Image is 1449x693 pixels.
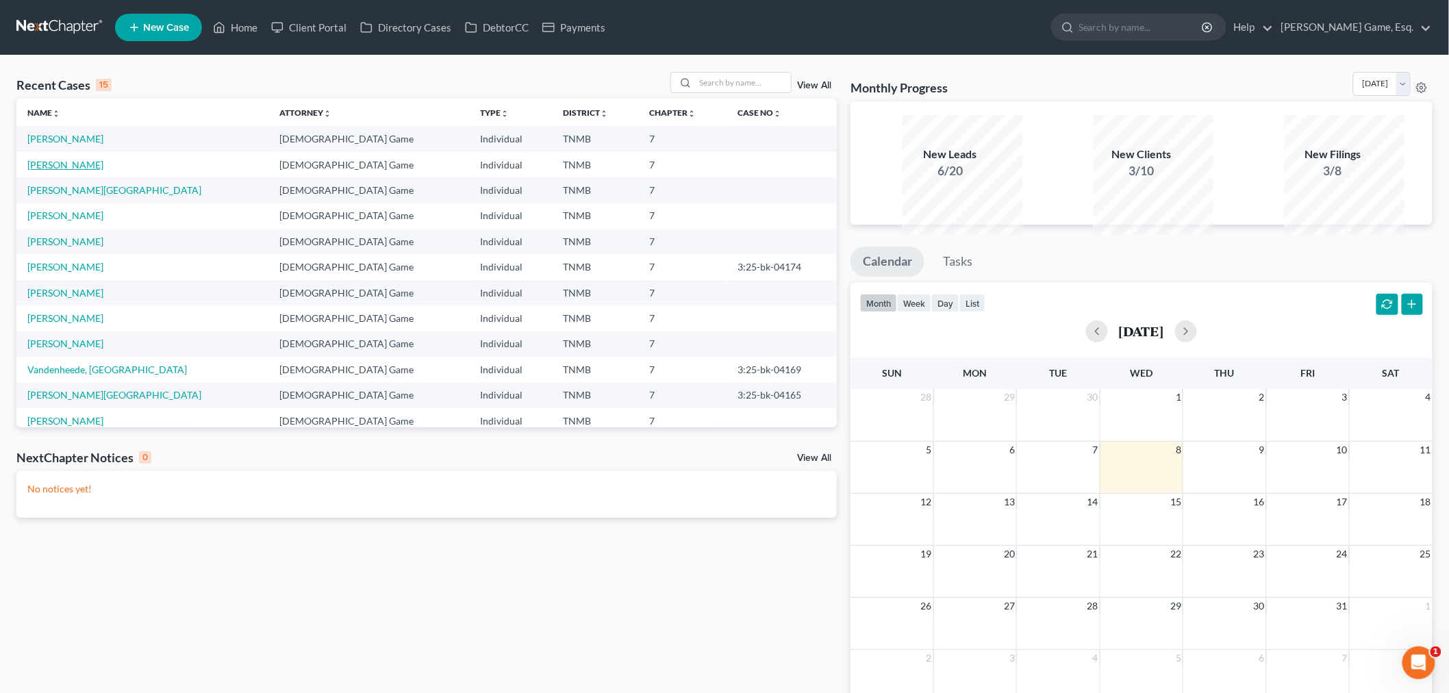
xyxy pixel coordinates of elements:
[268,254,469,279] td: [DEMOGRAPHIC_DATA] Game
[897,294,931,312] button: week
[638,203,727,229] td: 7
[96,79,112,91] div: 15
[268,331,469,357] td: [DEMOGRAPHIC_DATA] Game
[16,449,151,466] div: NextChapter Notices
[1258,389,1266,405] span: 2
[1419,546,1433,562] span: 25
[264,15,353,40] a: Client Portal
[738,108,781,118] a: Case Nounfold_more
[882,367,902,379] span: Sun
[1431,646,1441,657] span: 1
[1258,442,1266,458] span: 9
[1079,14,1204,40] input: Search by name...
[552,177,638,203] td: TNMB
[1174,650,1183,666] span: 5
[52,110,60,118] i: unfold_more
[27,482,826,496] p: No notices yet!
[139,451,151,464] div: 0
[903,162,998,179] div: 6/20
[1285,162,1381,179] div: 3/8
[458,15,535,40] a: DebtorCC
[1003,389,1016,405] span: 29
[27,159,103,171] a: [PERSON_NAME]
[206,15,264,40] a: Home
[268,152,469,177] td: [DEMOGRAPHIC_DATA] Game
[469,305,552,331] td: Individual
[268,177,469,203] td: [DEMOGRAPHIC_DATA] Game
[1335,442,1349,458] span: 10
[27,364,187,375] a: Vandenheede, [GEOGRAPHIC_DATA]
[27,287,103,299] a: [PERSON_NAME]
[279,108,331,118] a: Attorneyunfold_more
[469,203,552,229] td: Individual
[1086,598,1100,614] span: 28
[1174,442,1183,458] span: 8
[469,408,552,433] td: Individual
[688,110,696,118] i: unfold_more
[1174,389,1183,405] span: 1
[1169,598,1183,614] span: 29
[268,126,469,151] td: [DEMOGRAPHIC_DATA] Game
[1169,546,1183,562] span: 22
[1094,147,1189,162] div: New Clients
[1092,442,1100,458] span: 7
[925,442,933,458] span: 5
[850,79,948,96] h3: Monthly Progress
[638,383,727,408] td: 7
[268,280,469,305] td: [DEMOGRAPHIC_DATA] Game
[552,203,638,229] td: TNMB
[16,77,112,93] div: Recent Cases
[638,229,727,254] td: 7
[535,15,612,40] a: Payments
[469,229,552,254] td: Individual
[552,357,638,382] td: TNMB
[480,108,509,118] a: Typeunfold_more
[860,294,897,312] button: month
[323,110,331,118] i: unfold_more
[1003,494,1016,510] span: 13
[27,312,103,324] a: [PERSON_NAME]
[1003,598,1016,614] span: 27
[1094,162,1189,179] div: 3/10
[920,494,933,510] span: 12
[1419,442,1433,458] span: 11
[638,126,727,151] td: 7
[469,126,552,151] td: Individual
[268,203,469,229] td: [DEMOGRAPHIC_DATA] Game
[1341,389,1349,405] span: 3
[695,73,791,92] input: Search by name...
[1227,15,1273,40] a: Help
[727,254,837,279] td: 3:25-bk-04174
[469,152,552,177] td: Individual
[1335,494,1349,510] span: 17
[638,408,727,433] td: 7
[501,110,509,118] i: unfold_more
[638,177,727,203] td: 7
[600,110,608,118] i: unfold_more
[1092,650,1100,666] span: 4
[1274,15,1432,40] a: [PERSON_NAME] Game, Esq.
[1424,598,1433,614] span: 1
[143,23,189,33] span: New Case
[925,650,933,666] span: 2
[773,110,781,118] i: unfold_more
[638,305,727,331] td: 7
[1419,494,1433,510] span: 18
[552,331,638,357] td: TNMB
[1169,494,1183,510] span: 15
[638,331,727,357] td: 7
[920,389,933,405] span: 28
[27,184,201,196] a: [PERSON_NAME][GEOGRAPHIC_DATA]
[1300,367,1315,379] span: Fri
[552,152,638,177] td: TNMB
[1215,367,1235,379] span: Thu
[727,357,837,382] td: 3:25-bk-04169
[931,294,959,312] button: day
[469,254,552,279] td: Individual
[1341,650,1349,666] span: 7
[920,546,933,562] span: 19
[1086,494,1100,510] span: 14
[1335,546,1349,562] span: 24
[1424,389,1433,405] span: 4
[638,357,727,382] td: 7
